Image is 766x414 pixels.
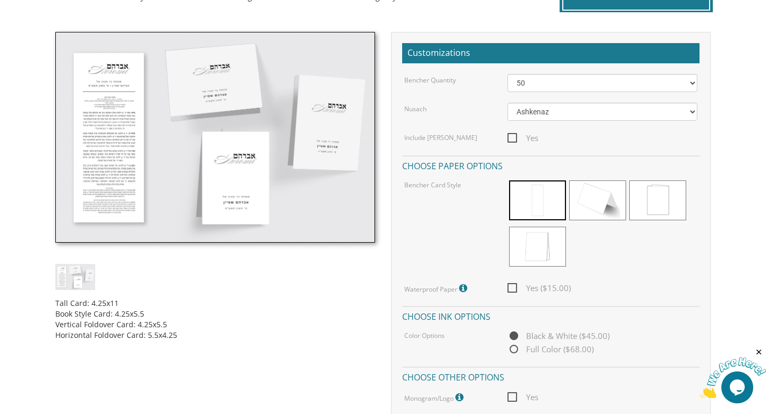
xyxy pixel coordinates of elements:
img: cbstyle1.jpg [55,264,95,290]
label: Nusach [404,104,427,113]
iframe: chat widget [700,347,766,398]
span: Yes ($15.00) [507,281,571,295]
label: Monogram/Logo [404,391,466,404]
h4: Choose paper options [402,155,700,174]
img: cbstyle1.jpg [55,32,375,243]
label: Color Options [404,331,445,340]
h2: Customizations [402,43,700,63]
div: Tall Card: 4.25x11 Book Style Card: 4.25x5.5 Vertical Foldover Card: 4.25x5.5 Horizontal Foldover... [55,290,375,341]
span: Full Color ($68.00) [507,343,594,356]
label: Bencher Quantity [404,76,456,85]
span: Yes [507,131,538,145]
label: Waterproof Paper [404,281,470,295]
h4: Choose ink options [402,306,700,325]
h4: Choose other options [402,367,700,385]
span: Yes [507,391,538,404]
label: Include [PERSON_NAME] [404,133,477,142]
label: Bencher Card Style [404,180,461,189]
span: Black & White ($45.00) [507,329,610,343]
